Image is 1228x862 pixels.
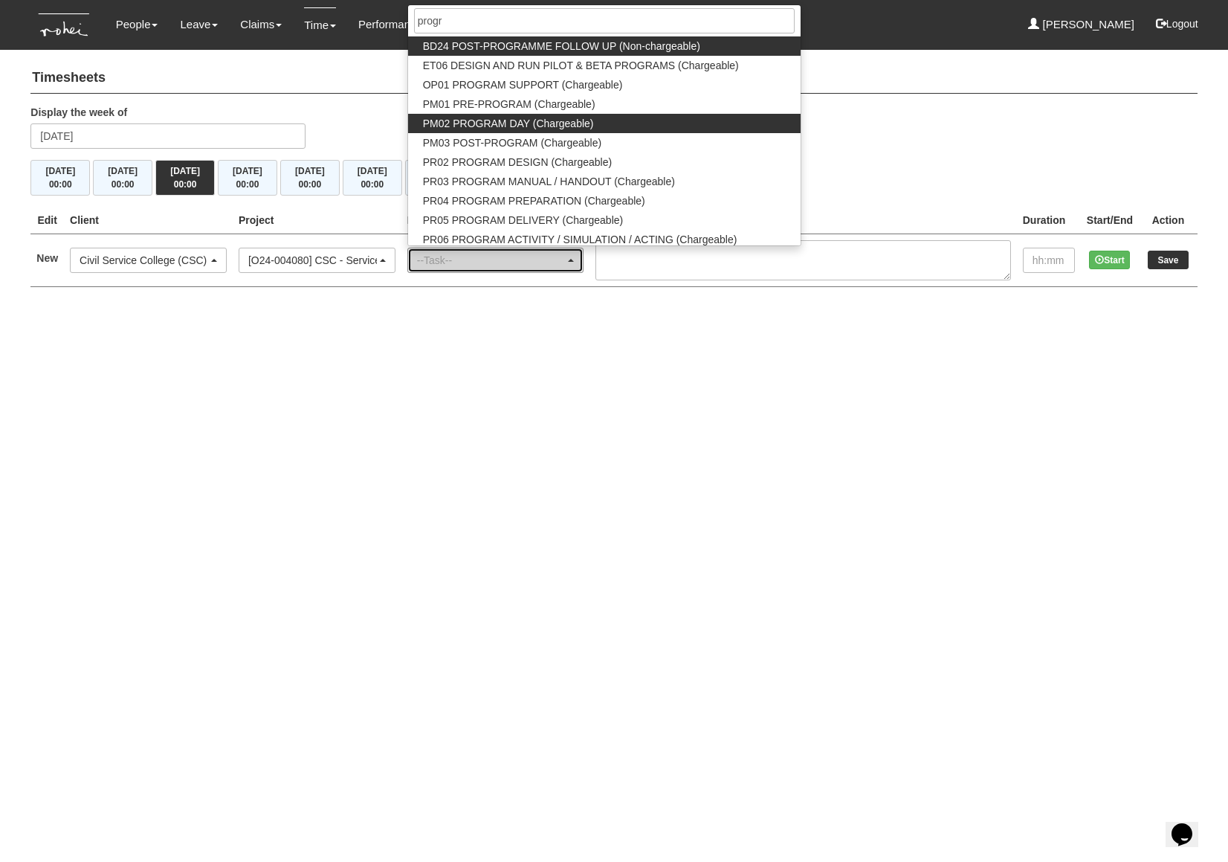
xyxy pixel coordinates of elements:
label: Display the week of [30,105,127,120]
th: Client [64,207,233,234]
input: hh:mm [1023,248,1075,273]
button: [O24-004080] CSC - Service Values Workshop ([DATE] - [DATE]) [239,248,395,273]
span: 00:00 [174,179,197,190]
button: [DATE]00:00 [280,160,340,196]
span: BD24 POST-PROGRAMME FOLLOW UP (Non-chargeable) [423,39,700,54]
a: Time [304,7,336,42]
button: [DATE]00:00 [30,160,90,196]
iframe: chat widget [1166,803,1213,847]
span: 00:00 [112,179,135,190]
input: Search [414,8,795,33]
span: ET06 DESIGN AND RUN PILOT & BETA PROGRAMS (Chargeable) [423,58,739,73]
button: [DATE]00:00 [93,160,152,196]
label: New [36,251,58,266]
th: Task Details [589,207,1017,234]
a: [PERSON_NAME] [1028,7,1134,42]
span: PM01 PRE-PROGRAM (Chargeable) [423,97,595,112]
a: Leave [180,7,218,42]
div: Timesheet Week Summary [30,160,1197,196]
div: Civil Service College (CSC) [80,253,208,268]
th: Project Task [401,207,589,234]
h4: Timesheets [30,63,1197,94]
span: PR04 PROGRAM PREPARATION (Chargeable) [423,193,645,208]
th: Start/End [1081,207,1139,234]
span: PM02 PROGRAM DAY (Chargeable) [423,116,594,131]
span: 00:00 [361,179,384,190]
th: Project [233,207,401,234]
button: Logout [1145,6,1209,42]
th: Edit [30,207,64,234]
input: Save [1148,251,1189,269]
span: PR02 PROGRAM DESIGN (Chargeable) [423,155,612,170]
a: People [116,7,158,42]
span: 00:00 [299,179,322,190]
th: Duration [1017,207,1081,234]
span: PR05 PROGRAM DELIVERY (Chargeable) [423,213,623,228]
button: Start [1089,251,1130,269]
button: [DATE]00:00 [218,160,277,196]
button: Civil Service College (CSC) [70,248,227,273]
a: Claims [240,7,282,42]
button: [DATE]00:00 [343,160,402,196]
div: [O24-004080] CSC - Service Values Workshop ([DATE] - [DATE]) [248,253,377,268]
span: PM03 POST-PROGRAM (Chargeable) [423,135,601,150]
a: Performance [358,7,430,42]
span: PR03 PROGRAM MANUAL / HANDOUT (Chargeable) [423,174,675,189]
button: [DATE]00:00 [155,160,215,196]
span: 00:00 [236,179,259,190]
span: 00:00 [49,179,72,190]
span: PR06 PROGRAM ACTIVITY / SIMULATION / ACTING (Chargeable) [423,232,737,247]
button: --Task-- [407,248,584,273]
th: Action [1139,207,1197,234]
button: [DATE]00:00 [405,160,465,196]
span: OP01 PROGRAM SUPPORT (Chargeable) [423,77,623,92]
div: --Task-- [417,253,565,268]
